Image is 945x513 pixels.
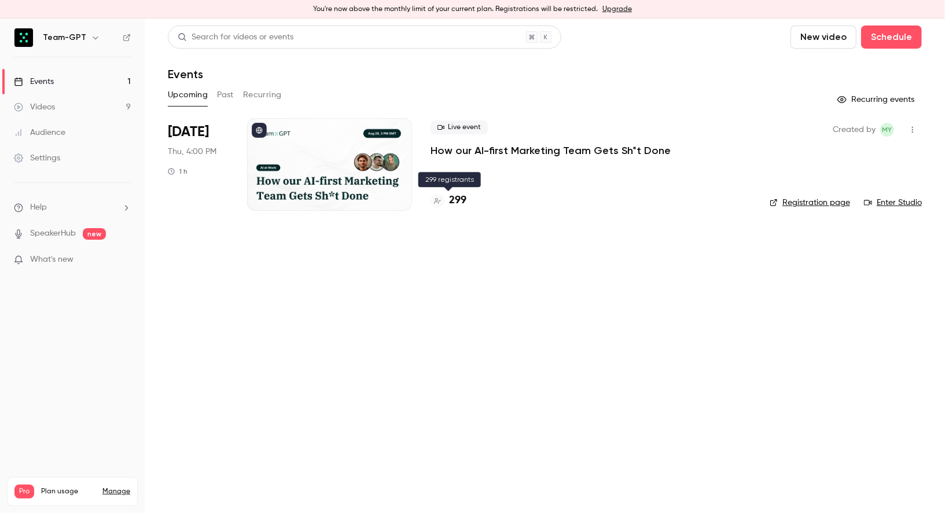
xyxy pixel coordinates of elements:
span: Plan usage [41,487,95,496]
a: Upgrade [602,5,632,14]
a: Manage [102,487,130,496]
span: Martin Yochev [880,123,894,137]
div: 1 h [168,167,187,176]
span: new [83,228,106,240]
div: Audience [14,127,65,138]
h6: Team-GPT [43,32,86,43]
h4: 299 [449,193,466,208]
a: SpeakerHub [30,228,76,240]
button: New video [790,25,856,49]
div: Settings [14,152,60,164]
span: Pro [14,485,34,499]
span: MY [883,123,892,137]
a: Enter Studio [864,197,922,208]
a: 299 [431,193,466,208]
div: Videos [14,101,55,113]
button: Schedule [861,25,922,49]
div: Aug 28 Thu, 6:00 PM (Europe/Sofia) [168,118,229,211]
button: Recurring events [832,90,922,109]
span: Created by [833,123,876,137]
span: Thu, 4:00 PM [168,146,216,157]
span: Help [30,201,47,214]
button: Upcoming [168,86,208,104]
iframe: Noticeable Trigger [117,255,131,265]
span: What's new [30,254,73,266]
h1: Events [168,67,203,81]
div: Events [14,76,54,87]
span: Live event [431,120,488,134]
button: Past [217,86,234,104]
span: [DATE] [168,123,209,141]
li: help-dropdown-opener [14,201,131,214]
button: Recurring [243,86,282,104]
a: Registration page [770,197,850,208]
div: Search for videos or events [178,31,293,43]
a: How our AI-first Marketing Team Gets Sh*t Done [431,144,671,157]
img: Team-GPT [14,28,33,47]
